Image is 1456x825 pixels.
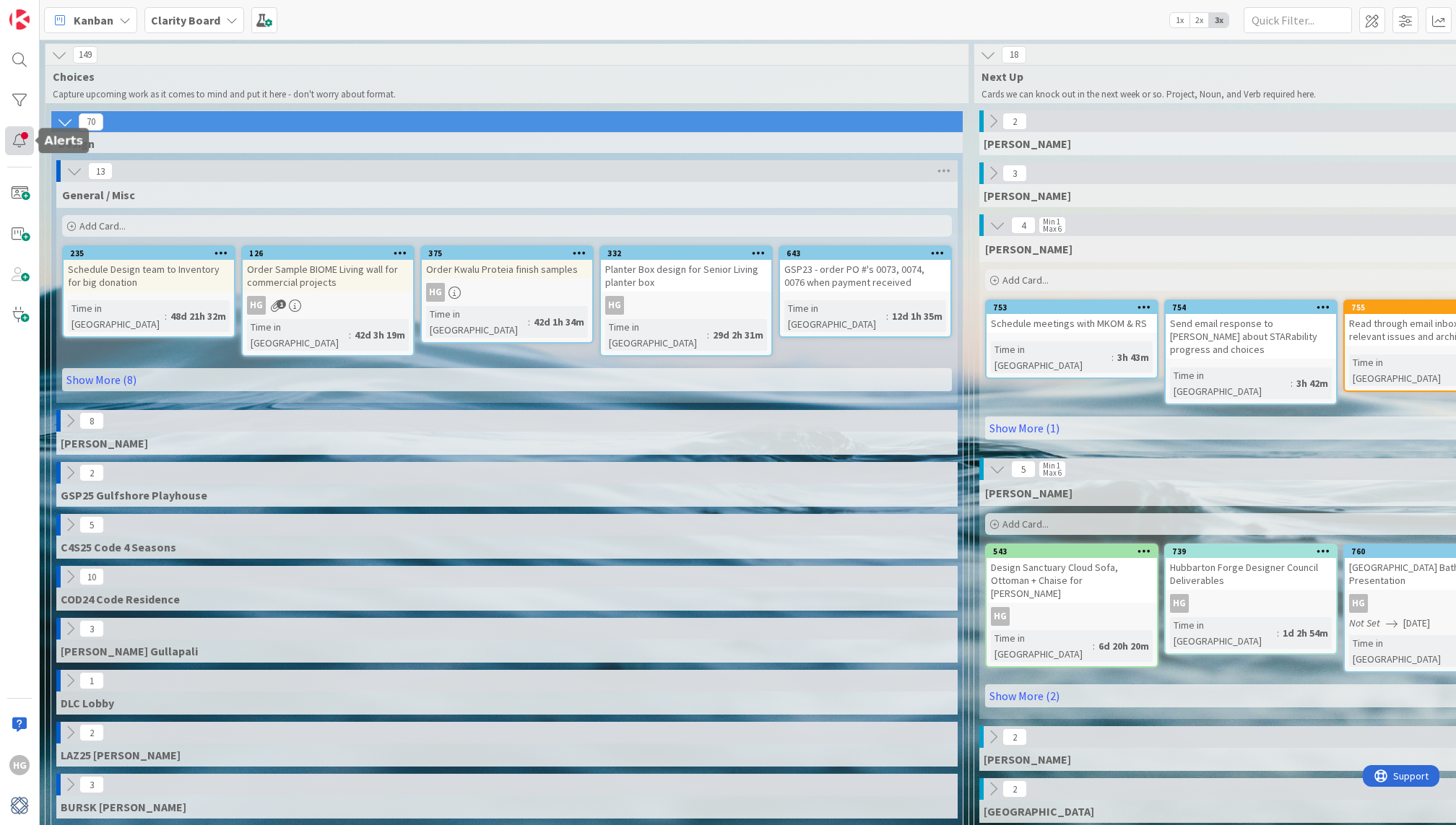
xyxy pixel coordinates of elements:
i: Not Set [1349,616,1380,629]
span: : [1291,375,1293,391]
div: Min 1 [1043,218,1060,225]
span: : [1277,625,1279,641]
div: 754 [1172,302,1336,313]
div: 739 [1172,546,1336,556]
b: Clarity Board [151,13,220,27]
div: 332Planter Box design for Senior Living planter box [601,247,771,292]
span: : [528,314,530,330]
div: HG [247,296,266,315]
span: 18 [1002,46,1026,64]
div: Order Sample BIOME Living wall for commercial projects [243,260,413,292]
span: [DATE] [1403,616,1430,631]
div: Max 6 [1043,469,1062,476]
span: 2 [1002,113,1027,130]
span: 1 [79,672,104,689]
div: Time in [GEOGRAPHIC_DATA] [1170,367,1291,399]
div: 375 [428,248,592,258]
div: 739 [1166,545,1336,558]
span: 1 [277,300,286,309]
div: 375 [422,247,592,260]
div: Max 6 [1043,225,1062,232]
span: Add Card... [79,219,126,232]
div: 29d 2h 31m [709,327,767,343]
div: 3h 43m [1114,349,1153,365]
h5: Alerts [44,134,83,147]
span: 3 [1002,165,1027,182]
span: Devon [984,804,1094,819]
div: 126 [243,247,413,260]
span: LAZ25 Lazzaro [61,748,181,762]
div: Planter Box design for Senior Living planter box [601,260,771,292]
div: Order Kwalu Proteia finish samples [422,260,592,279]
div: Time in [GEOGRAPHIC_DATA] [784,300,886,332]
div: 754Send email response to [PERSON_NAME] about STARability progress and choices [1166,301,1336,359]
span: 4 [1011,217,1036,234]
span: 1x [1170,13,1189,27]
span: 2 [79,724,104,741]
div: Time in [GEOGRAPHIC_DATA] [991,630,1093,662]
span: : [349,327,351,343]
div: 643GSP23 - order PO #'s 0073, 0074, 0076 when payment received [780,247,950,292]
div: HG [422,283,592,302]
img: avatar [9,795,30,816]
div: HG [605,296,624,315]
span: Design [58,136,945,151]
div: 643 [780,247,950,260]
span: 8 [79,412,104,429]
span: DLC Lobby [61,696,114,710]
span: 2 [1002,780,1027,798]
span: Philip [984,752,1071,767]
div: 543 [993,546,1157,556]
div: 332 [601,247,771,260]
div: Time in [GEOGRAPHIC_DATA] [426,306,528,338]
span: : [707,327,709,343]
span: 2 [1002,728,1027,746]
a: Show More (8) [62,368,952,391]
div: Schedule Design team to Inventory for big donation [64,260,234,292]
div: HG [987,607,1157,626]
div: 543 [987,545,1157,558]
div: HG [991,607,1010,626]
div: 1d 2h 54m [1279,625,1332,641]
img: Visit kanbanzone.com [9,9,30,30]
div: Min 1 [1043,462,1060,469]
div: 235Schedule Design team to Inventory for big donation [64,247,234,292]
div: 126 [249,248,413,258]
div: 3h 42m [1293,375,1332,391]
span: BURSK Bursky [61,800,186,814]
div: 739Hubbarton Forge Designer Council Deliverables [1166,545,1336,590]
span: General / Misc [62,188,135,202]
span: GULLA Gullapali [61,644,198,658]
div: Send email response to [PERSON_NAME] about STARability progress and choices [1166,314,1336,359]
div: 42d 3h 19m [351,327,409,343]
div: HG [1349,594,1368,613]
div: Time in [GEOGRAPHIC_DATA] [605,319,707,351]
span: 13 [88,162,113,180]
div: 332 [607,248,771,258]
div: 753 [993,302,1157,313]
span: COD24 Code Residence [61,592,180,606]
div: Schedule meetings with MKOM & RS [987,314,1157,333]
span: Gina [984,136,1071,151]
span: 70 [79,113,103,131]
div: Time in [GEOGRAPHIC_DATA] [991,341,1111,373]
input: Quick Filter... [1244,7,1352,33]
span: 3x [1209,13,1228,27]
span: 5 [79,516,104,533]
span: 2x [1189,13,1209,27]
div: GSP23 - order PO #'s 0073, 0074, 0076 when payment received [780,260,950,292]
span: : [165,308,167,324]
span: 149 [73,46,97,64]
div: Time in [GEOGRAPHIC_DATA] [247,319,349,351]
span: : [886,308,888,324]
span: Add Card... [1002,274,1049,287]
div: 6d 20h 20m [1095,638,1153,654]
div: 753 [987,301,1157,314]
div: 375Order Kwalu Proteia finish samples [422,247,592,279]
span: : [1093,638,1095,654]
span: 10 [79,568,104,585]
span: GSP25 Gulfshore Playhouse [61,488,207,502]
div: 753Schedule meetings with MKOM & RS [987,301,1157,333]
span: Hannah [985,486,1072,500]
div: HG [243,296,413,315]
